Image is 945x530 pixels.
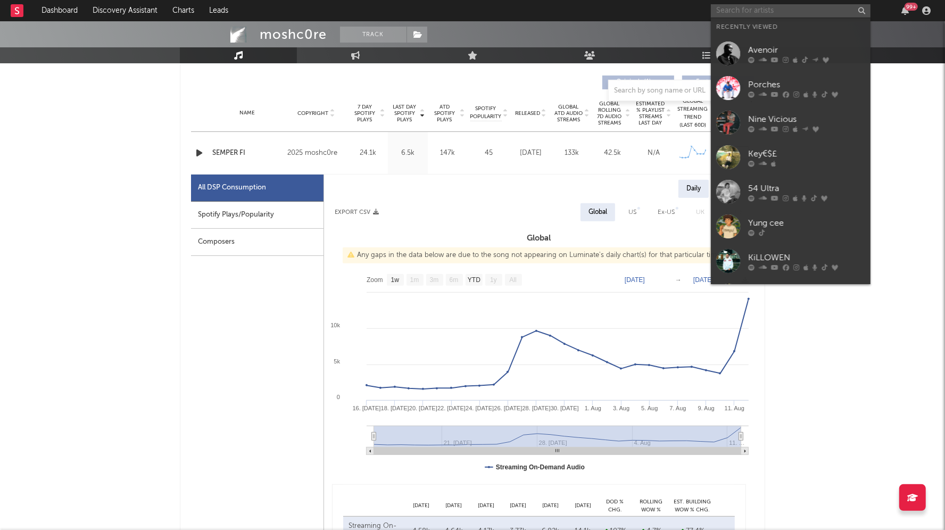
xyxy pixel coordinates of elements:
div: moshc0re [260,27,327,43]
text: 3m [430,277,439,284]
div: 6.5k [391,148,425,159]
div: Global Streaming Trend (Last 60D) [677,97,709,129]
h3: Global [324,232,754,245]
span: ATD Spotify Plays [430,104,459,123]
text: 11. Aug [725,405,744,411]
text: Zoom [367,277,383,284]
input: Search by song name or URL [609,87,721,95]
div: 54 Ultra [748,182,865,195]
div: 2025 moshc0re [287,147,345,160]
div: 133k [554,148,590,159]
div: Global [588,206,607,219]
div: [DATE] [405,502,438,510]
div: 147k [430,148,465,159]
div: 45 [470,148,508,159]
span: Global ATD Audio Streams [554,104,583,123]
div: [DATE] [535,502,567,510]
div: N/A [636,148,672,159]
text: 6m [450,277,459,284]
text: [DATE] [625,276,645,284]
span: Originals ( 1 ) [609,79,658,86]
span: Global Rolling 7D Audio Streams [595,101,624,126]
text: 26. [DATE] [494,405,522,411]
a: Porches [711,71,871,105]
text: 1. Aug [585,405,601,411]
text: 10k [330,322,340,328]
text: [DATE] [693,276,714,284]
a: Avenoir [711,36,871,71]
text: 11. … [729,440,744,446]
div: 99 + [905,3,918,11]
div: Porches [748,78,865,91]
div: DoD % Chg. [599,498,631,514]
text: 5k [334,358,340,365]
text: 1w [391,277,400,284]
text: 16. [DATE] [353,405,381,411]
div: Composers [191,229,324,256]
text: 28. [DATE] [523,405,551,411]
text: 9. Aug [698,405,715,411]
text: All [509,277,516,284]
div: All DSP Consumption [191,175,324,202]
div: Nine Vicious [748,113,865,126]
span: Copyright [297,110,328,117]
a: Yung cee [711,209,871,244]
div: Avenoir [748,44,865,56]
div: Key€$£ [748,147,865,160]
a: Key€$£ [711,140,871,175]
a: Nine Vicious [711,105,871,140]
text: 5. Aug [641,405,658,411]
span: Features ( 0 ) [689,79,738,86]
text: 22. [DATE] [437,405,466,411]
div: [DATE] [470,502,502,510]
span: Spotify Popularity [470,105,502,121]
button: 99+ [901,6,909,15]
div: 24.1k [351,148,385,159]
span: Released [515,110,540,117]
button: Originals(1) [602,76,674,89]
a: 54 Ultra [711,175,871,209]
div: All DSP Consumption [198,181,266,194]
div: Name [212,109,282,117]
text: → [675,276,682,284]
div: Rolling WoW % Chg. [631,498,671,514]
div: US [628,206,636,219]
text: 1m [410,277,419,284]
input: Search for artists [711,4,871,18]
div: 42.5k [595,148,631,159]
text: YTD [468,277,480,284]
span: Estimated % Playlist Streams Last Day [636,101,665,126]
text: 3. Aug [613,405,629,411]
span: Last Day Spotify Plays [391,104,419,123]
text: Streaming On-Demand Audio [496,463,585,471]
a: [PERSON_NAME] [711,278,871,313]
div: Yung cee [748,217,865,229]
text: 7. Aug [669,405,686,411]
div: Recently Viewed [716,21,865,34]
button: Export CSV [335,209,379,216]
div: Est. Building WoW % Chg. [671,498,714,514]
text: 24. [DATE] [466,405,494,411]
div: [DATE] [437,502,470,510]
a: SEMPER FI [212,148,282,159]
div: Daily [678,180,709,198]
div: Spotify Plays/Popularity [191,202,324,229]
text: 30. [DATE] [551,405,579,411]
div: KiLLOWEN [748,251,865,264]
text: 0 [337,394,340,400]
span: 7 Day Spotify Plays [351,104,379,123]
text: 1y [490,277,497,284]
a: KiLLOWEN [711,244,871,278]
text: 18. [DATE] [381,405,409,411]
text: 20. [DATE] [409,405,437,411]
div: Any gaps in the data below are due to the song not appearing on Luminate's daily chart(s) for tha... [343,247,747,263]
div: [DATE] [513,148,549,159]
button: Features(0) [682,76,754,89]
div: [DATE] [502,502,535,510]
div: [DATE] [567,502,599,510]
button: Track [340,27,407,43]
div: Ex-US [658,206,675,219]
